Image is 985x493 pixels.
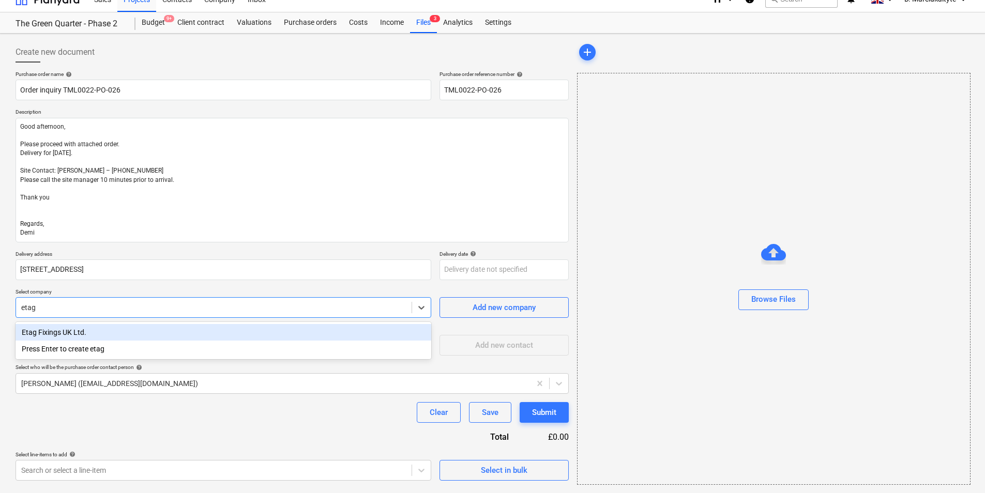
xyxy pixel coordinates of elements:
[417,402,461,423] button: Clear
[933,443,985,493] iframe: Chat Widget
[16,364,569,371] div: Select who will be the purchase order contact person
[410,12,437,33] div: Files
[171,12,231,33] a: Client contract
[532,406,556,419] div: Submit
[440,259,569,280] input: Delivery date not specified
[738,289,809,310] button: Browse Files
[164,15,174,22] span: 9+
[468,251,476,257] span: help
[410,12,437,33] a: Files3
[16,324,431,341] div: Etag Fixings UK Ltd.
[473,301,536,314] div: Add new company
[751,292,796,306] div: Browse Files
[231,12,278,33] a: Valuations
[67,451,75,457] span: help
[581,46,594,58] span: add
[16,109,569,117] p: Description
[577,73,971,485] div: Browse Files
[469,402,511,423] button: Save
[437,12,479,33] a: Analytics
[525,431,569,443] div: £0.00
[64,71,72,78] span: help
[16,118,569,242] textarea: Good afternoon, Please proceed with attached order. Delivery for [DATE]. Site Contact: [PERSON_NA...
[440,297,569,318] button: Add new company
[440,460,569,481] button: Select in bulk
[520,402,569,423] button: Submit
[135,12,171,33] a: Budget9+
[16,46,95,58] span: Create new document
[440,71,569,78] div: Purchase order reference number
[16,71,431,78] div: Purchase order name
[135,12,171,33] div: Budget
[16,451,431,458] div: Select line-items to add
[434,431,525,443] div: Total
[16,259,431,280] input: Delivery address
[479,12,518,33] a: Settings
[16,341,431,357] div: Press Enter to create etag
[482,406,498,419] div: Save
[514,71,523,78] span: help
[374,12,410,33] a: Income
[16,288,431,297] p: Select company
[134,364,142,371] span: help
[440,80,569,100] input: Reference number
[278,12,343,33] a: Purchase orders
[440,251,569,257] div: Delivery date
[481,464,527,477] div: Select in bulk
[430,15,440,22] span: 3
[16,251,431,259] p: Delivery address
[16,80,431,100] input: Document name
[430,406,448,419] div: Clear
[16,19,123,29] div: The Green Quarter - Phase 2
[343,12,374,33] a: Costs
